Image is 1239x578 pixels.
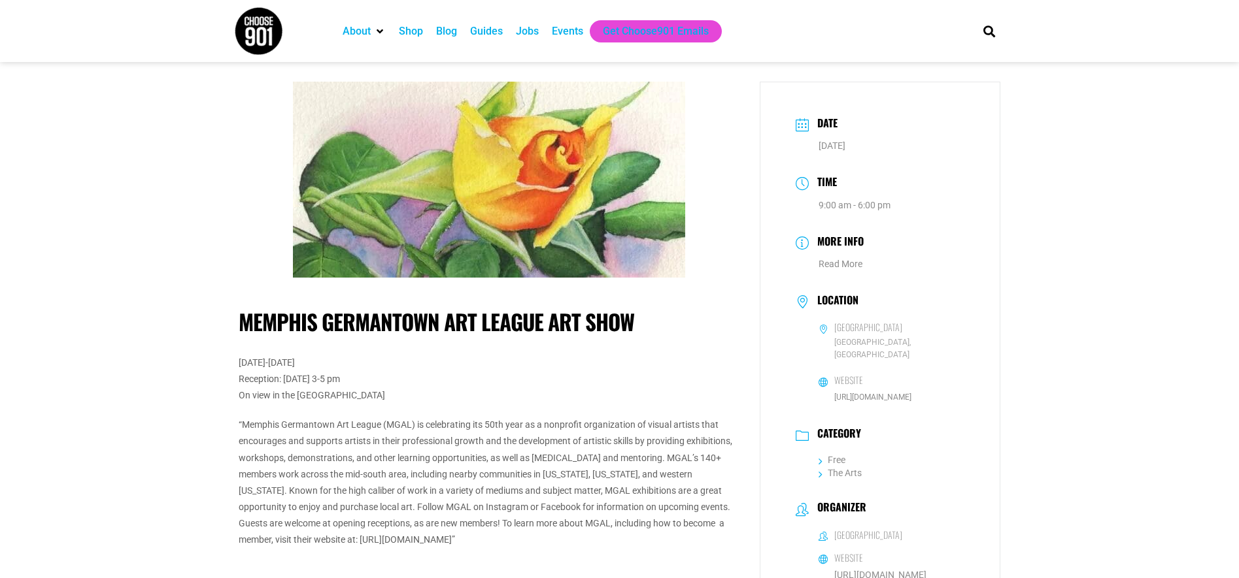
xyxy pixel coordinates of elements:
[343,24,371,39] a: About
[239,355,740,404] p: [DATE]-[DATE] Reception: [DATE] 3-5 pm On view in the [GEOGRAPHIC_DATA]
[819,468,862,478] a: The Arts
[516,24,539,39] a: Jobs
[552,24,583,39] a: Events
[470,24,503,39] a: Guides
[834,374,863,386] h6: Website
[834,552,863,564] h6: Website
[819,336,965,361] span: [GEOGRAPHIC_DATA], [GEOGRAPHIC_DATA]
[811,427,861,443] h3: Category
[336,20,961,42] nav: Main nav
[819,200,891,210] abbr: 9:00 am - 6:00 pm
[819,140,845,151] span: [DATE]
[603,24,709,39] a: Get Choose901 Emails
[819,455,845,465] a: Free
[239,417,740,549] p: “Memphis Germantown Art League (MGAL) is celebrating its 50th year as a nonprofit organization of...
[834,393,911,402] a: [URL][DOMAIN_NAME]
[399,24,423,39] a: Shop
[811,233,864,252] h3: More Info
[239,309,740,335] h1: Memphis Germantown Art League Art Show
[811,294,858,310] h3: Location
[811,115,838,134] h3: Date
[834,321,902,333] h6: [GEOGRAPHIC_DATA]
[978,20,1000,42] div: Search
[819,259,862,269] a: Read More
[811,174,837,193] h3: Time
[436,24,457,39] a: Blog
[811,501,866,517] h3: Organizer
[336,20,392,42] div: About
[834,529,902,541] h6: [GEOGRAPHIC_DATA]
